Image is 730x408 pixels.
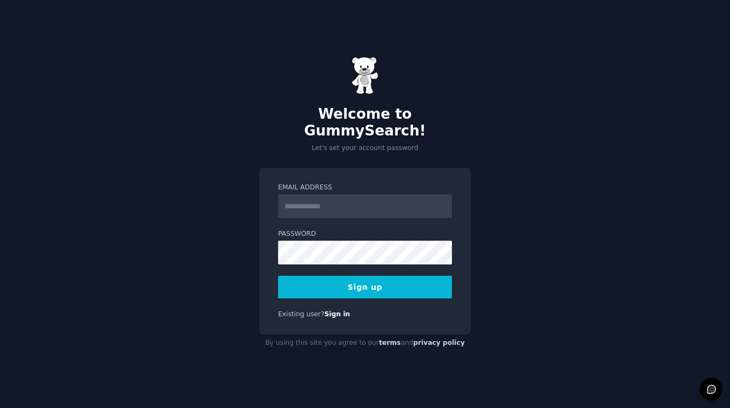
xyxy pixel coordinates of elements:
[278,276,452,298] button: Sign up
[413,339,465,346] a: privacy policy
[259,335,471,352] div: By using this site you agree to our and
[259,106,471,140] h2: Welcome to GummySearch!
[352,57,378,94] img: Gummy Bear
[278,229,452,239] label: Password
[325,310,350,318] a: Sign in
[278,183,452,193] label: Email Address
[278,310,325,318] span: Existing user?
[259,144,471,153] p: Let's set your account password
[379,339,401,346] a: terms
